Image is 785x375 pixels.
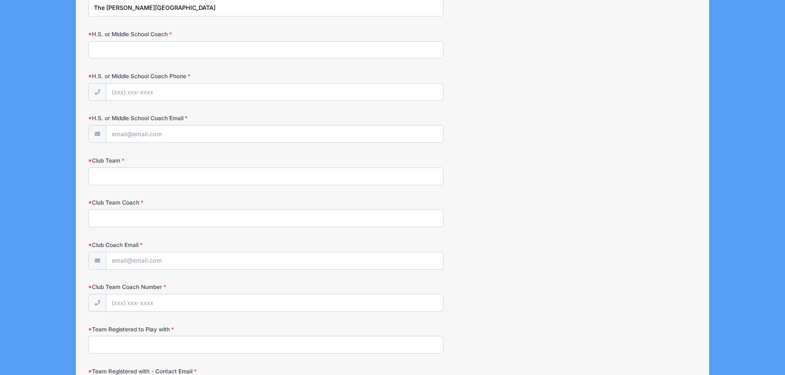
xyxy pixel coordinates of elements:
input: email@email.com [106,252,443,270]
label: Club Team [88,156,291,165]
input: email@email.com [106,125,443,143]
label: Club Team Coach [88,198,291,207]
label: H.S. or Middle School Coach [88,30,291,38]
label: Club Team Coach Number [88,283,291,291]
label: Team Registered to Play with [88,325,291,333]
label: Club Coach Email [88,241,291,249]
label: H.S. or Middle School Coach Email [88,114,291,122]
input: (xxx) xxx-xxxx [106,294,443,312]
label: H.S. or Middle School Coach Phone [88,72,291,80]
input: (xxx) xxx-xxxx [106,83,443,101]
